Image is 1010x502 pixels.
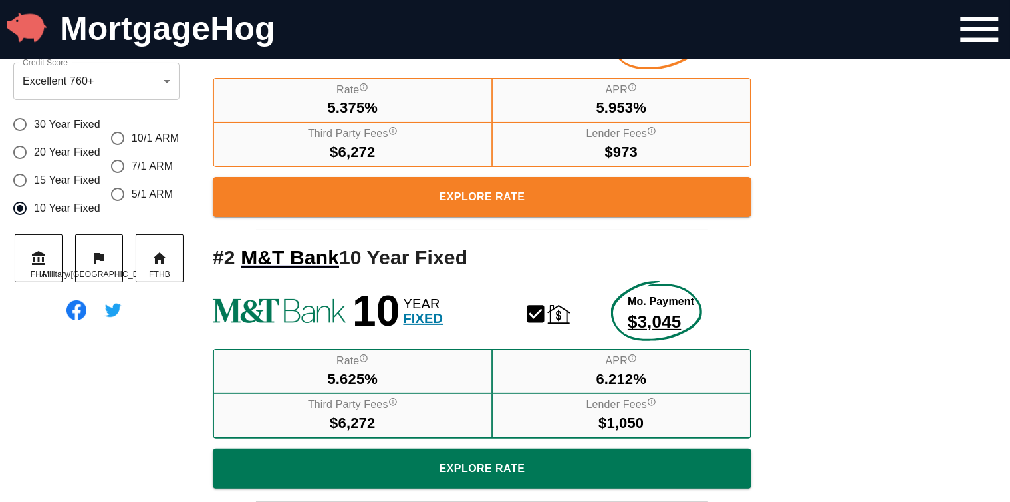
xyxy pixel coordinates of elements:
svg: Interest Rate "rate", reflects the cost of borrowing. If the interest rate is 3% and your loan is... [359,83,368,92]
label: Lender Fees [586,126,657,142]
span: See more rates from M&T Bank! [241,246,339,268]
img: See more rates from M&T Bank! [213,299,346,323]
span: 6.212% [596,369,647,389]
img: MortgageHog Logo [7,7,47,47]
a: Explore More About this Rate Product [213,177,751,217]
svg: Third party fees include fees and taxes paid to non lender entities to facilitate the closing of ... [388,126,398,136]
span: $973 [605,142,638,162]
span: 5.625% [328,369,378,389]
svg: Annual Percentage Rate - The interest rate on the loan if lender fees were averaged into each mon... [628,83,637,92]
span: YEAR [404,296,443,311]
span: Explore Rate [223,459,741,478]
span: 5.375% [328,97,378,118]
span: 10 Year Fixed [34,200,100,216]
h2: # 2 10 Year Fixed [213,244,751,272]
span: Military/[GEOGRAPHIC_DATA] [43,269,156,280]
span: $3,045 [628,310,694,334]
a: MortgageHog [60,10,275,47]
span: 7/1 ARM [132,158,173,174]
svg: Lender fees include all fees paid directly to the lender for funding your mortgage. Lender fees i... [647,397,656,407]
img: Follow @MortgageHog [100,297,126,324]
span: Mo. Payment [628,294,694,310]
span: FIXED [404,311,443,326]
label: Rate [336,354,368,369]
div: Excellent 760+ [13,63,180,100]
button: Explore Rate [213,177,751,217]
span: FHA [31,269,47,280]
svg: Home Refinance [547,302,570,326]
svg: Third party fees include fees and taxes paid to non lender entities to facilitate the closing of ... [388,397,398,407]
span: 5.953% [596,97,647,118]
a: Explore More About this Rate Product [213,449,751,489]
span: 10 [352,18,400,61]
button: Explore Rate [213,449,751,489]
svg: Lender fees include all fees paid directly to the lender for funding your mortgage. Lender fees i... [647,126,656,136]
label: APR [606,354,637,369]
label: Third Party Fees [308,397,398,413]
label: APR [606,83,637,98]
span: 15 Year Fixed [34,172,100,188]
img: Find MortgageHog on Facebook [66,300,86,320]
span: 30 Year Fixed [34,117,100,132]
svg: Annual Percentage Rate - The interest rate on the loan if lender fees were averaged into each mon... [628,354,637,363]
span: Explore Rate [223,188,741,206]
label: Lender Fees [586,397,657,413]
label: Rate [336,83,368,98]
span: 20 Year Fixed [34,144,100,160]
span: 5/1 ARM [132,186,173,202]
a: M&T Bank [241,246,339,268]
div: gender [13,100,186,233]
span: $6,272 [330,142,375,162]
a: Explore More about this rate product [628,23,694,63]
label: Third Party Fees [308,126,398,142]
span: 10 [352,290,400,332]
span: $1,050 [598,413,644,433]
span: $6,272 [330,413,375,433]
a: Explore More about this rate product [628,294,694,334]
svg: Interest Rate "rate", reflects the cost of borrowing. If the interest rate is 3% and your loan is... [359,354,368,363]
span: FTHB [149,269,170,280]
span: 10/1 ARM [132,130,179,146]
a: M&T Bank Logo [213,299,352,323]
svg: Conventional Mortgage [524,302,547,326]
